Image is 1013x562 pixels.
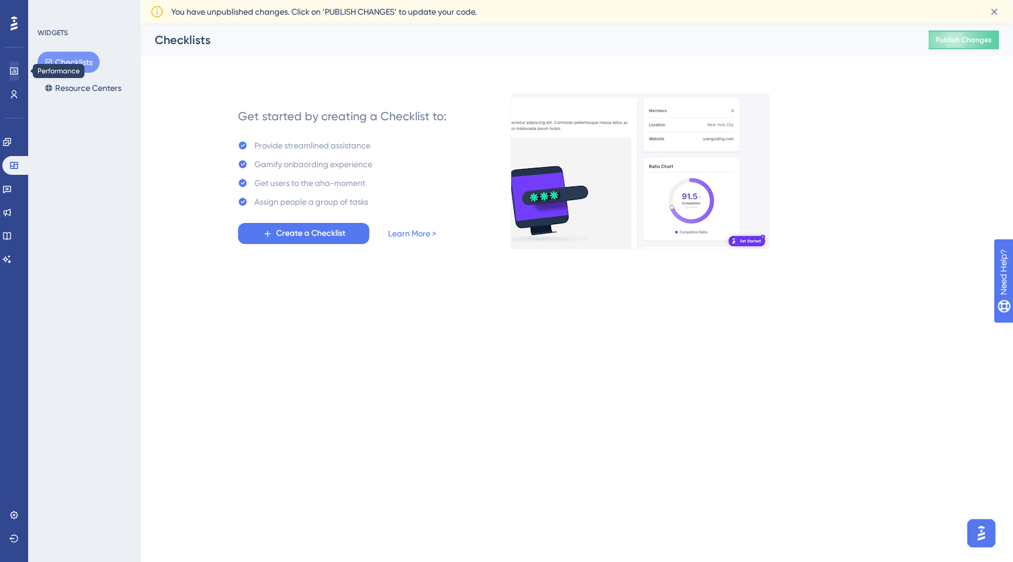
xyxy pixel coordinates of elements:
div: Gamify onbaording experience [254,157,372,171]
div: Get users to the aha-moment [254,176,365,190]
span: Create a Checklist [276,226,345,241]
div: Assign people a group of tasks [254,195,368,209]
div: WIDGETS [38,28,68,38]
span: Need Help? [28,3,73,17]
img: e28e67207451d1beac2d0b01ddd05b56.gif [511,93,770,249]
iframe: UserGuiding AI Assistant Launcher [964,516,999,551]
button: Checklists [38,52,100,73]
div: Checklists [155,32,899,48]
button: Resource Centers [38,77,128,99]
span: You have unpublished changes. Click on ‘PUBLISH CHANGES’ to update your code. [171,5,477,19]
div: Provide streamlined assistance [254,138,370,153]
div: Get started by creating a Checklist to: [238,108,447,124]
span: Publish Changes [936,35,992,45]
a: Learn More > [388,226,436,241]
button: Publish Changes [929,31,999,49]
button: Create a Checklist [238,223,369,244]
